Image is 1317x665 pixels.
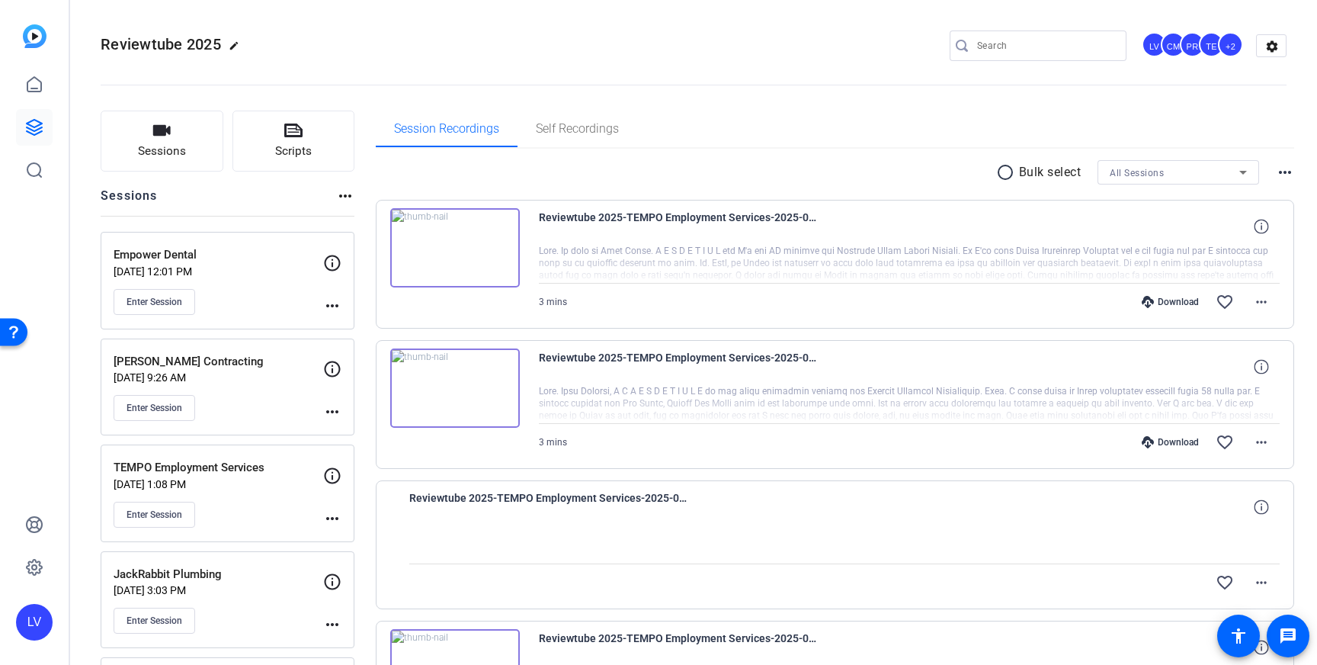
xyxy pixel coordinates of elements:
mat-icon: more_horiz [1252,433,1271,451]
span: Session Recordings [394,123,499,135]
ngx-avatar: Coby Maslyn [1161,32,1187,59]
mat-icon: accessibility [1229,627,1248,645]
span: Self Recordings [536,123,619,135]
div: CM [1161,32,1186,57]
span: Enter Session [127,615,182,627]
mat-icon: more_horiz [323,615,341,634]
span: Reviewtube 2025 [101,35,221,53]
mat-icon: message [1279,627,1297,645]
button: Enter Session [114,395,195,421]
p: [DATE] 1:08 PM [114,478,323,490]
span: Enter Session [127,509,182,521]
ngx-avatar: Tim Epner [1199,32,1226,59]
div: TE [1199,32,1224,57]
img: thumb-nail [390,208,520,288]
button: Enter Session [114,502,195,528]
p: [DATE] 12:01 PM [114,265,323,278]
span: Reviewtube 2025-TEMPO Employment Services-2025-08-19-14-01-57-874-0 [539,208,821,245]
mat-icon: more_horiz [323,297,341,315]
span: Reviewtube 2025-TEMPO Employment Services-2025-08-15-09-05-36-334-0 [409,489,691,525]
input: Search [977,37,1114,55]
div: +2 [1218,32,1243,57]
span: Scripts [275,143,312,160]
button: Sessions [101,111,223,172]
mat-icon: settings [1257,35,1287,58]
p: [PERSON_NAME] Contracting [114,353,323,371]
div: Download [1134,436,1206,448]
h2: Sessions [101,187,158,216]
span: 3 mins [539,437,567,448]
button: Enter Session [114,289,195,315]
p: TEMPO Employment Services [114,459,323,477]
mat-icon: more_horiz [323,403,341,421]
img: thumb-nail [390,349,520,428]
button: Enter Session [114,608,195,634]
ngx-avatar: Louis Voss [1142,32,1168,59]
mat-icon: more_horiz [336,187,354,205]
button: Scripts [232,111,355,172]
div: Download [1134,296,1206,308]
div: LV [16,604,53,641]
mat-icon: favorite_border [1216,573,1234,592]
p: Bulk select [1019,163,1081,182]
p: JackRabbit Plumbing [114,566,323,583]
span: Enter Session [127,402,182,414]
img: blue-gradient.svg [23,24,46,48]
span: Enter Session [127,296,182,308]
mat-icon: edit [229,40,247,59]
p: [DATE] 3:03 PM [114,584,323,596]
div: LV [1142,32,1167,57]
div: PR [1180,32,1205,57]
mat-icon: more_horiz [1252,573,1271,592]
mat-icon: more_horiz [1276,163,1294,182]
p: [DATE] 9:26 AM [114,371,323,384]
span: Reviewtube 2025-TEMPO Employment Services-2025-08-15-09-06-13-758-0 [539,349,821,385]
mat-icon: more_horiz [1252,293,1271,311]
mat-icon: radio_button_unchecked [996,163,1019,182]
span: Sessions [138,143,186,160]
ngx-avatar: Prescott Rossi [1180,32,1206,59]
p: Empower Dental [114,246,323,264]
mat-icon: favorite_border [1216,293,1234,311]
span: 3 mins [539,297,567,307]
mat-icon: more_horiz [323,509,341,528]
span: All Sessions [1110,168,1164,178]
mat-icon: favorite_border [1216,433,1234,451]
